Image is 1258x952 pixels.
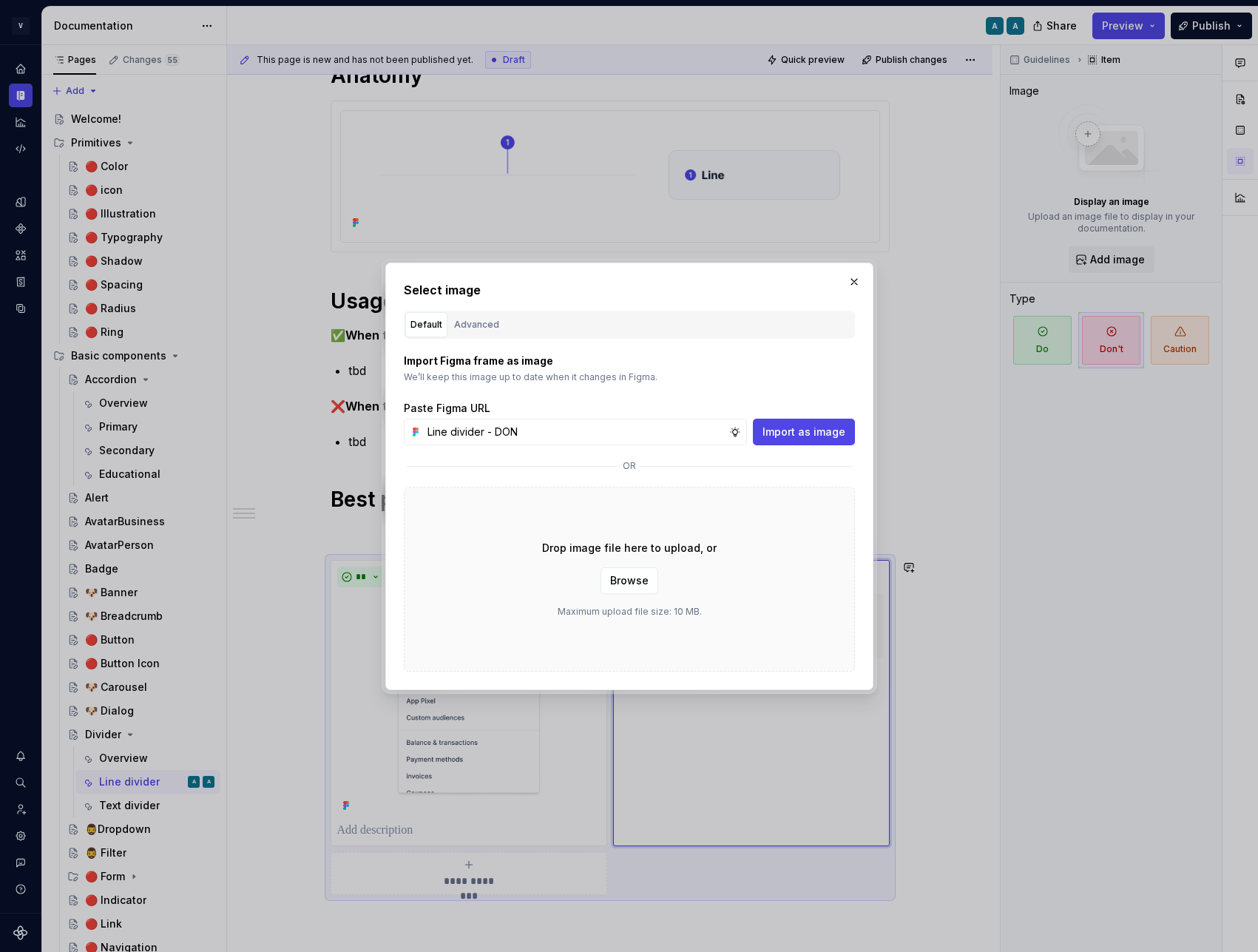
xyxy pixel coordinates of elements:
h2: Select image [404,281,855,299]
span: Browse [610,573,649,588]
p: We’ll keep this image up to date when it changes in Figma. [404,371,855,383]
p: Drop image file here to upload, or [542,541,717,556]
span: Import as image [762,425,845,439]
p: or [623,460,636,472]
button: Browse [601,567,658,594]
p: Import Figma frame as image [404,354,855,368]
div: Default [410,317,442,332]
input: https://figma.com/file... [422,419,729,445]
button: Import as image [753,419,855,445]
p: Maximum upload file size: 10 MB. [557,606,701,618]
div: Advanced [454,317,499,332]
label: Paste Figma URL [404,401,490,416]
